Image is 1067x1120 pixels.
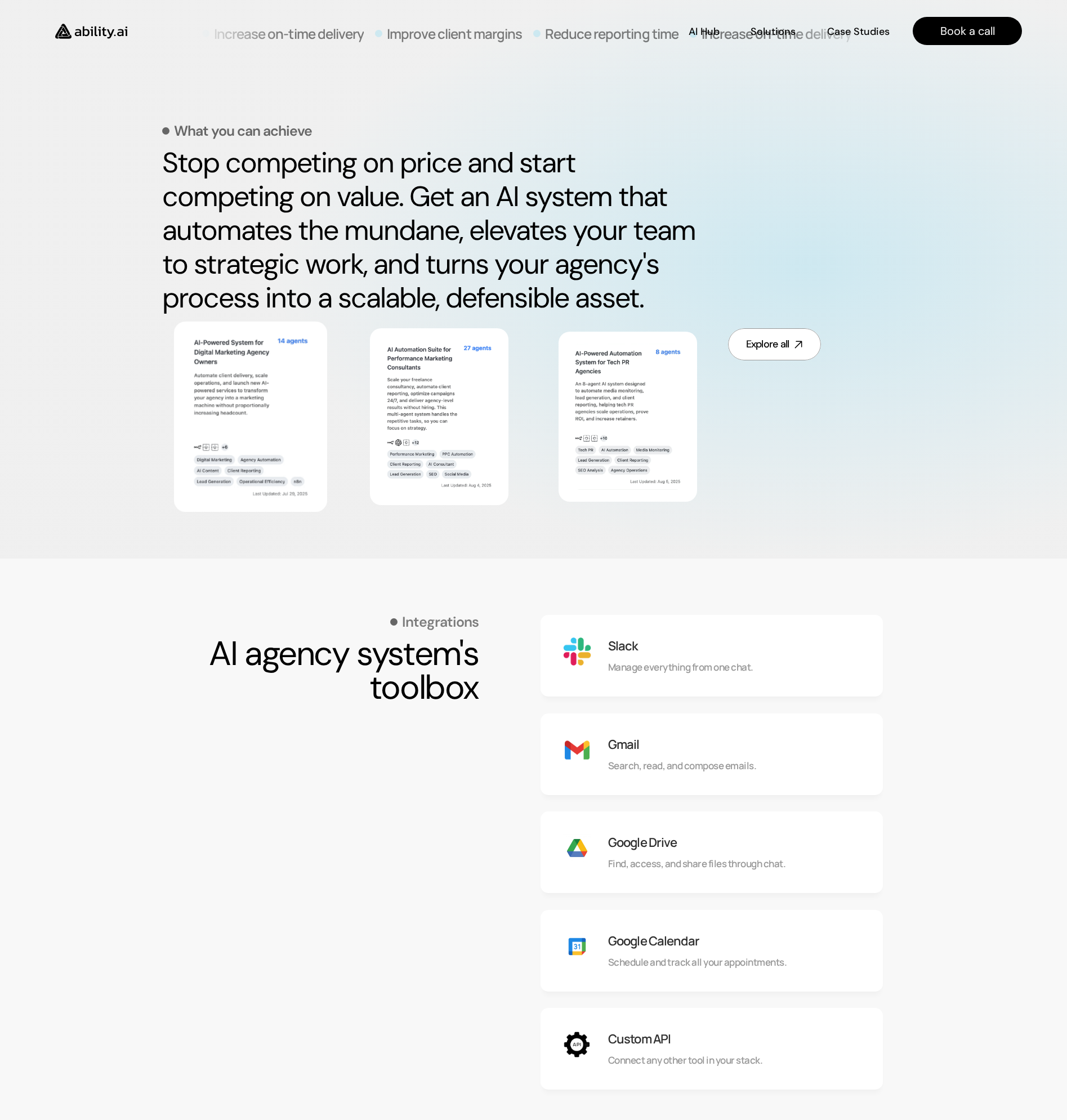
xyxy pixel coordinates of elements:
p: Integrations [402,615,479,629]
p: Book a call [940,23,995,39]
h3: Google Calendar [608,932,699,950]
div: Explore all [746,337,789,351]
p: Connect any other tool in your stack. [608,1054,762,1067]
h3: Custom API [608,1030,671,1048]
p: Case Studies [827,25,890,39]
h3: Google Drive [608,834,677,851]
a: Book a call [913,17,1022,45]
a: Solutions [751,21,796,41]
h3: Slack [608,637,639,655]
p: AI Hub [689,25,720,39]
h3: Gmail [608,736,640,753]
p: Solutions [751,25,796,39]
p: What you can achieve [174,124,312,138]
h2: Stop competing on price and start competing on value. Get an AI system that automates the mundane... [162,146,697,315]
p: Schedule and track all your appointments. [608,956,787,969]
p: Manage everything from one chat. [608,661,753,674]
h2: AI agency system's toolbox [185,637,479,704]
p: Find, access, and share files through chat. [608,857,785,871]
p: Search, read, and compose emails. [608,758,756,772]
a: Case Studies [827,21,890,41]
a: AI Hub [689,21,720,41]
nav: Main navigation [143,17,1022,45]
a: Explore all [728,328,821,360]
